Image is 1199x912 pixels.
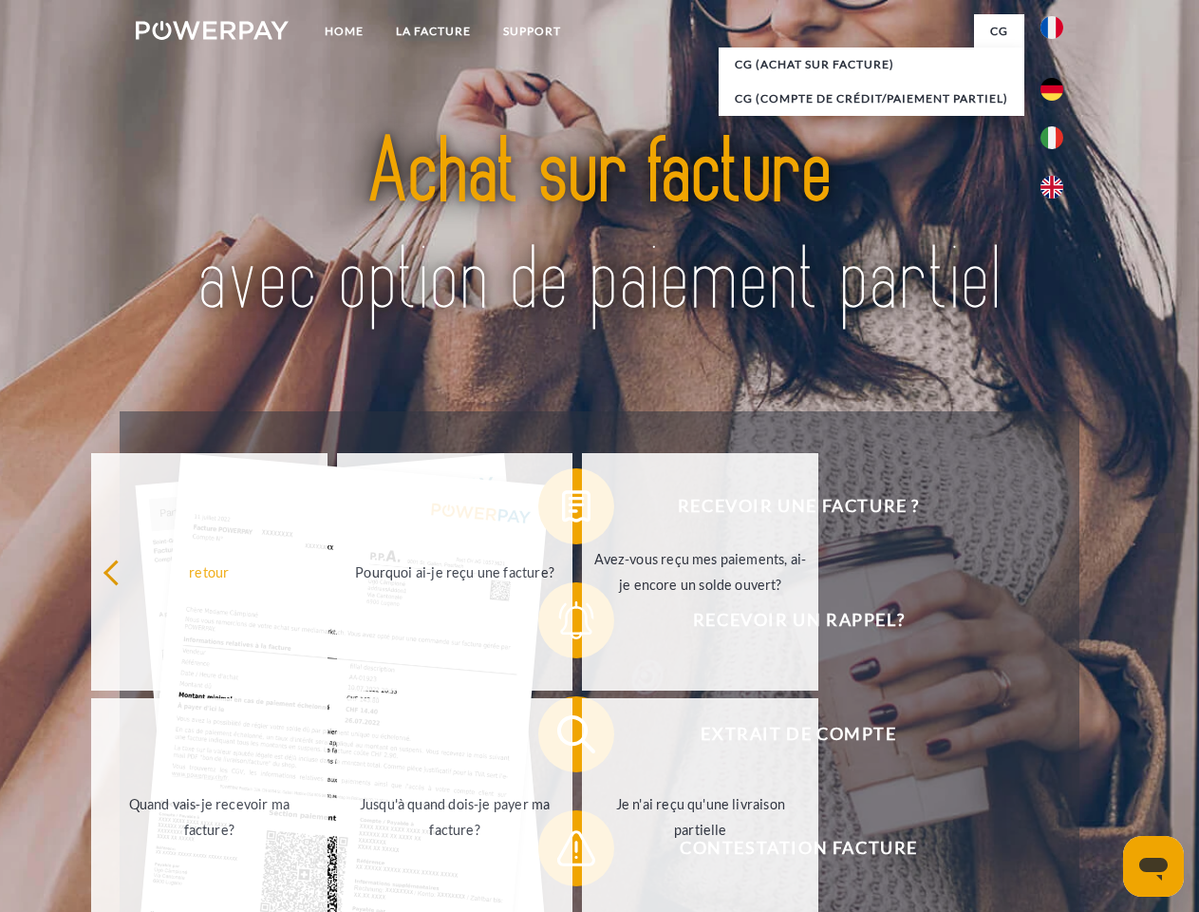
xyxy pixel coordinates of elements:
[1123,836,1184,897] iframe: Bouton de lancement de la fenêtre de messagerie
[593,546,807,598] div: Avez-vous reçu mes paiements, ai-je encore un solde ouvert?
[1040,176,1063,199] img: en
[181,91,1018,364] img: title-powerpay_fr.svg
[582,453,818,691] a: Avez-vous reçu mes paiements, ai-je encore un solde ouvert?
[348,559,562,584] div: Pourquoi ai-je reçu une facture?
[380,14,487,48] a: LA FACTURE
[309,14,380,48] a: Home
[1040,78,1063,101] img: de
[974,14,1024,48] a: CG
[719,47,1024,82] a: CG (achat sur facture)
[103,791,316,843] div: Quand vais-je recevoir ma facture?
[593,791,807,843] div: Je n'ai reçu qu'une livraison partielle
[1040,126,1063,149] img: it
[348,791,562,843] div: Jusqu'à quand dois-je payer ma facture?
[1040,16,1063,39] img: fr
[136,21,289,40] img: logo-powerpay-white.svg
[103,559,316,584] div: retour
[719,82,1024,116] a: CG (Compte de crédit/paiement partiel)
[487,14,577,48] a: Support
